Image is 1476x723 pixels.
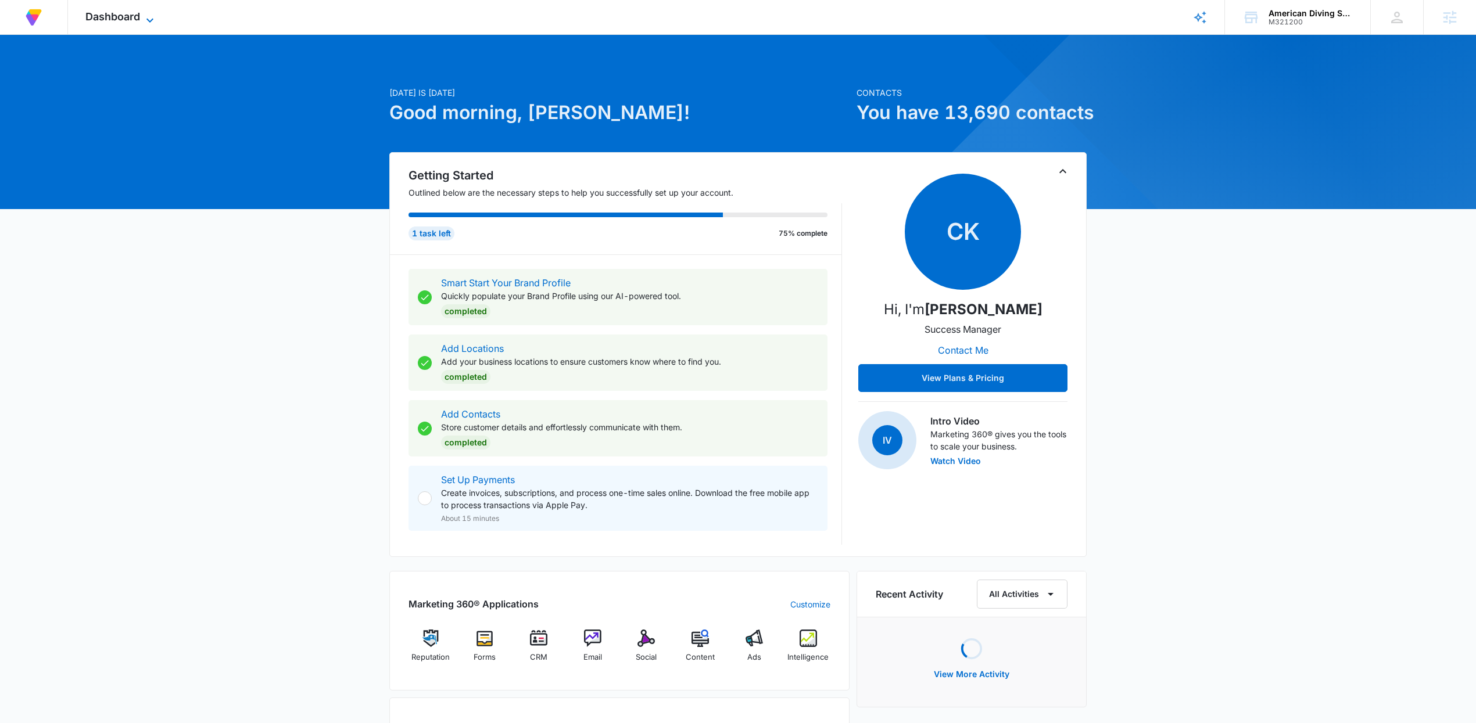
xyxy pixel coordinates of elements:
[779,228,827,239] p: 75% complete
[1269,18,1353,26] div: account id
[925,301,1042,318] strong: [PERSON_NAME]
[441,436,490,449] div: Completed
[570,630,615,671] a: Email
[389,87,850,99] p: [DATE] is [DATE]
[926,336,1000,364] button: Contact Me
[930,428,1067,452] p: Marketing 360® gives you the tools to scale your business.
[441,370,490,384] div: Completed
[30,30,128,39] div: Domain: [DOMAIN_NAME]
[441,277,571,289] a: Smart Start Your Brand Profile
[790,598,830,610] a: Customize
[876,587,943,601] h6: Recent Activity
[872,425,902,455] span: IV
[441,290,681,302] p: Quickly populate your Brand Profile using our AI-powered tool.
[530,652,547,663] span: CRM
[441,355,721,368] p: Add your business locations to ensure customers know where to find you.
[977,580,1067,609] button: All Activities
[23,7,44,28] img: Volusion
[441,304,490,318] div: Completed
[441,408,500,420] a: Add Contacts
[930,457,981,465] button: Watch Video
[85,10,140,23] span: Dashboard
[686,652,715,663] span: Content
[389,99,850,127] h1: Good morning, [PERSON_NAME]!
[636,652,657,663] span: Social
[409,226,454,240] div: 1 task left
[441,474,515,485] a: Set Up Payments
[19,19,28,28] img: logo_orange.svg
[441,421,682,433] p: Store customer details and effortlessly communicate with them.
[409,186,842,199] p: Outlined below are the necessary steps to help you successfully set up your account.
[857,87,1087,99] p: Contacts
[441,513,499,524] span: About 15 minutes
[409,167,842,184] h2: Getting Started
[116,67,125,77] img: tab_keywords_by_traffic_grey.svg
[409,630,453,671] a: Reputation
[787,652,829,663] span: Intelligence
[1056,164,1070,178] button: Toggle Collapse
[905,174,1021,290] span: CK
[31,67,41,77] img: tab_domain_overview_orange.svg
[858,364,1067,392] button: View Plans & Pricing
[747,652,761,663] span: Ads
[930,414,1067,428] h3: Intro Video
[19,30,28,39] img: website_grey.svg
[925,322,1001,336] p: Success Manager
[786,630,830,671] a: Intelligence
[624,630,669,671] a: Social
[922,660,1021,688] button: View More Activity
[44,69,104,76] div: Domain Overview
[474,652,496,663] span: Forms
[441,343,504,354] a: Add Locations
[128,69,196,76] div: Keywords by Traffic
[732,630,777,671] a: Ads
[441,487,818,511] p: Create invoices, subscriptions, and process one-time sales online. Download the free mobile app t...
[409,597,539,611] h2: Marketing 360® Applications
[33,19,57,28] div: v 4.0.25
[583,652,602,663] span: Email
[463,630,507,671] a: Forms
[857,99,1087,127] h1: You have 13,690 contacts
[411,652,450,663] span: Reputation
[884,299,1042,320] p: Hi, I'm
[517,630,561,671] a: CRM
[1269,9,1353,18] div: account name
[678,630,723,671] a: Content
